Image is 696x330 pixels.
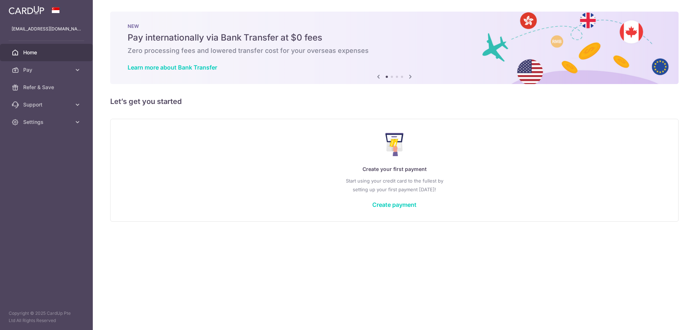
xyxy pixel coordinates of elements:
img: Make Payment [385,133,404,156]
p: NEW [128,23,661,29]
span: Refer & Save [23,84,71,91]
h5: Let’s get you started [110,96,679,107]
p: Create your first payment [125,165,664,174]
span: Settings [23,118,71,126]
span: Support [23,101,71,108]
img: CardUp [9,6,44,14]
h6: Zero processing fees and lowered transfer cost for your overseas expenses [128,46,661,55]
a: Create payment [372,201,417,208]
span: Pay [23,66,71,74]
p: [EMAIL_ADDRESS][DOMAIN_NAME] [12,25,81,33]
p: Start using your credit card to the fullest by setting up your first payment [DATE]! [125,176,664,194]
span: Home [23,49,71,56]
a: Learn more about Bank Transfer [128,64,217,71]
img: Bank transfer banner [110,12,679,84]
h5: Pay internationally via Bank Transfer at $0 fees [128,32,661,43]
